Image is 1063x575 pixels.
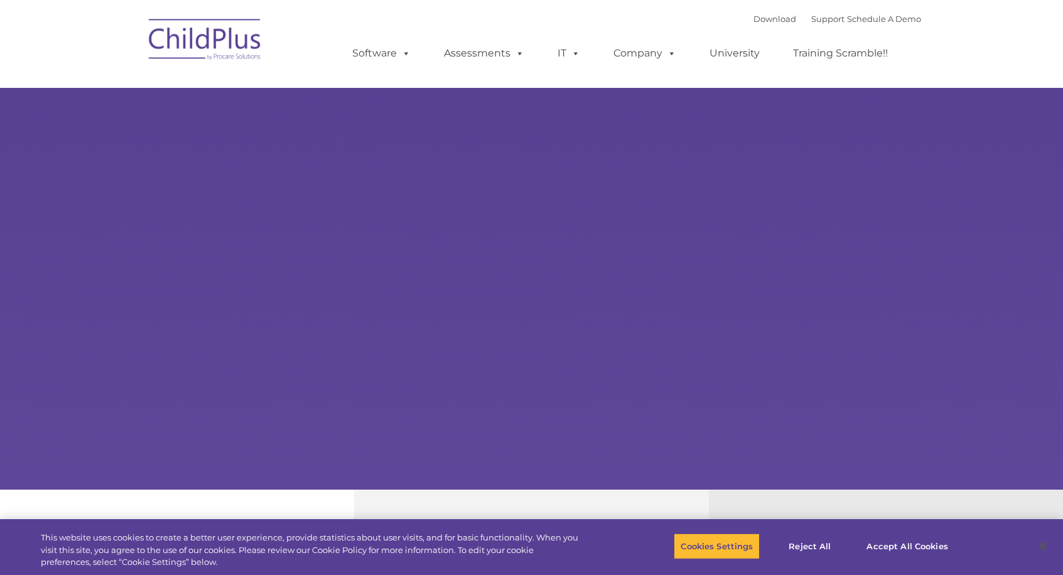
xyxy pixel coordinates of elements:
a: Company [601,41,689,66]
a: Software [340,41,423,66]
a: Support [811,14,844,24]
button: Reject All [770,533,849,559]
a: Assessments [431,41,537,66]
button: Accept All Cookies [860,533,954,559]
font: | [753,14,921,24]
a: Download [753,14,796,24]
a: Training Scramble!! [780,41,900,66]
button: Close [1029,532,1057,560]
div: This website uses cookies to create a better user experience, provide statistics about user visit... [41,532,585,569]
a: University [697,41,772,66]
img: ChildPlus by Procare Solutions [143,10,268,73]
button: Cookies Settings [674,533,760,559]
a: IT [545,41,593,66]
a: Schedule A Demo [847,14,921,24]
